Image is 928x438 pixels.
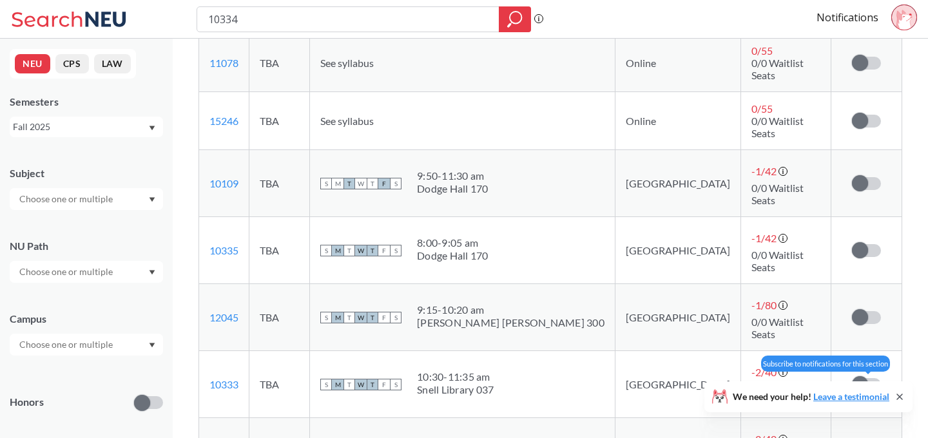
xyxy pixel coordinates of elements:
[209,311,238,323] a: 12045
[390,245,401,256] span: S
[13,120,148,134] div: Fall 2025
[10,188,163,210] div: Dropdown arrow
[320,312,332,323] span: S
[207,8,490,30] input: Class, professor, course number, "phrase"
[209,57,238,69] a: 11078
[249,150,310,217] td: TBA
[378,178,390,189] span: F
[615,217,740,284] td: [GEOGRAPHIC_DATA]
[149,343,155,348] svg: Dropdown arrow
[149,126,155,131] svg: Dropdown arrow
[417,370,494,383] div: 10:30 - 11:35 am
[209,115,238,127] a: 15246
[507,10,523,28] svg: magnifying glass
[813,391,889,402] a: Leave a testimonial
[417,316,604,329] div: [PERSON_NAME] [PERSON_NAME] 300
[332,178,343,189] span: M
[751,182,804,206] span: 0/0 Waitlist Seats
[417,182,488,195] div: Dodge Hall 170
[332,312,343,323] span: M
[343,312,355,323] span: T
[355,178,367,189] span: W
[13,191,121,207] input: Choose one or multiple
[10,117,163,137] div: Fall 2025Dropdown arrow
[355,245,367,256] span: W
[332,245,343,256] span: M
[320,178,332,189] span: S
[367,245,378,256] span: T
[751,232,777,244] span: -1 / 42
[615,351,740,418] td: [GEOGRAPHIC_DATA]
[343,379,355,390] span: T
[751,366,777,378] span: -2 / 40
[733,392,889,401] span: We need your help!
[615,92,740,150] td: Online
[355,379,367,390] span: W
[499,6,531,32] div: magnifying glass
[249,351,310,418] td: TBA
[367,178,378,189] span: T
[209,378,238,390] a: 10333
[332,379,343,390] span: M
[751,165,777,177] span: -1 / 42
[94,54,131,73] button: LAW
[367,312,378,323] span: T
[378,245,390,256] span: F
[320,379,332,390] span: S
[13,337,121,352] input: Choose one or multiple
[417,249,488,262] div: Dodge Hall 170
[751,115,804,139] span: 0/0 Waitlist Seats
[343,245,355,256] span: T
[249,217,310,284] td: TBA
[10,95,163,109] div: Semesters
[149,270,155,275] svg: Dropdown arrow
[320,245,332,256] span: S
[249,92,310,150] td: TBA
[343,178,355,189] span: T
[751,57,804,81] span: 0/0 Waitlist Seats
[10,334,163,356] div: Dropdown arrow
[378,379,390,390] span: F
[417,236,488,249] div: 8:00 - 9:05 am
[10,312,163,326] div: Campus
[615,284,740,351] td: [GEOGRAPHIC_DATA]
[417,383,494,396] div: Snell Library 037
[149,197,155,202] svg: Dropdown arrow
[209,244,238,256] a: 10335
[10,239,163,253] div: NU Path
[13,264,121,280] input: Choose one or multiple
[390,379,401,390] span: S
[417,169,488,182] div: 9:50 - 11:30 am
[390,312,401,323] span: S
[751,249,804,273] span: 0/0 Waitlist Seats
[249,34,310,92] td: TBA
[249,284,310,351] td: TBA
[390,178,401,189] span: S
[817,10,878,24] a: Notifications
[10,166,163,180] div: Subject
[615,150,740,217] td: [GEOGRAPHIC_DATA]
[10,261,163,283] div: Dropdown arrow
[320,115,374,127] span: See syllabus
[417,303,604,316] div: 9:15 - 10:20 am
[320,57,374,69] span: See syllabus
[15,54,50,73] button: NEU
[378,312,390,323] span: F
[355,312,367,323] span: W
[55,54,89,73] button: CPS
[615,34,740,92] td: Online
[751,316,804,340] span: 0/0 Waitlist Seats
[751,102,773,115] span: 0 / 55
[209,177,238,189] a: 10109
[10,395,44,410] p: Honors
[367,379,378,390] span: T
[751,44,773,57] span: 0 / 55
[751,299,777,311] span: -1 / 80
